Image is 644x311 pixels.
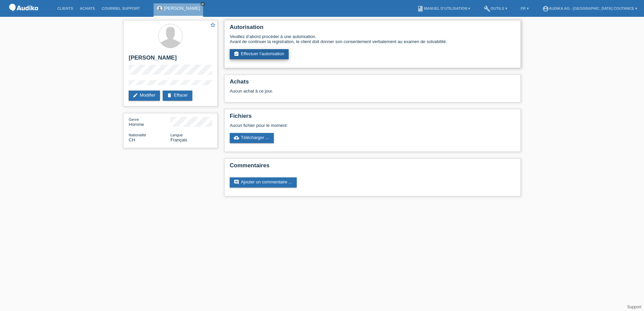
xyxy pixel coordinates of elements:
[230,133,274,143] a: cloud_uploadTélécharger ...
[230,113,515,123] h2: Fichiers
[539,6,641,10] a: account_circleAudika AG - [GEOGRAPHIC_DATA] Coutance ▾
[230,24,515,34] h2: Autorisation
[76,6,98,10] a: Achats
[170,137,187,142] span: Français
[201,2,204,6] i: close
[54,6,76,10] a: Clients
[230,78,515,89] h2: Achats
[163,91,192,101] a: deleteEffacer
[234,135,239,140] i: cloud_upload
[129,133,146,137] span: Nationalité
[230,89,515,99] div: Aucun achat à ce jour.
[230,162,515,172] h2: Commentaires
[417,5,424,12] i: book
[542,5,549,12] i: account_circle
[480,6,510,10] a: buildOutils ▾
[230,177,297,187] a: commentAjouter un commentaire ...
[200,2,205,6] a: close
[129,91,160,101] a: editModifier
[484,5,490,12] i: build
[627,305,641,309] a: Support
[234,51,239,57] i: assignment_turned_in
[7,13,40,18] a: POS — MF Group
[517,6,532,10] a: FR ▾
[129,117,170,127] div: Homme
[129,55,212,65] h2: [PERSON_NAME]
[230,34,515,44] div: Veuillez d’abord procéder à une autorisation. Avant de continuer la registration, le client doit ...
[210,22,216,28] i: star_border
[129,137,135,142] span: Suisse
[129,117,139,122] span: Genre
[230,123,436,128] div: Aucun fichier pour le moment
[234,179,239,185] i: comment
[170,133,183,137] span: Langue
[164,6,200,11] a: [PERSON_NAME]
[98,6,143,10] a: Courriel Support
[133,93,138,98] i: edit
[167,93,172,98] i: delete
[414,6,474,10] a: bookManuel d’utilisation ▾
[210,22,216,29] a: star_border
[230,49,289,59] a: assignment_turned_inEffectuer l’autorisation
